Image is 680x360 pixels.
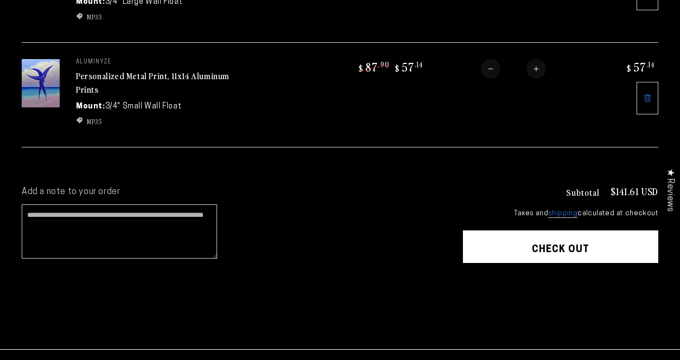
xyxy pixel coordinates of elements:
p: aluminyze [76,59,239,66]
sup: .90 [378,60,390,69]
small: Taxes and calculated at checkout [463,208,658,219]
sup: .14 [415,60,423,69]
span: $ [359,63,364,74]
p: $141.61 USD [611,187,658,196]
a: shipping [548,210,577,218]
sup: .14 [646,60,654,69]
button: Check out [463,230,658,263]
ul: Discount [76,12,239,22]
img: 11"x14" Rectangle White Glossy Aluminyzed Photo [22,59,60,107]
h3: Subtotal [566,188,600,196]
div: Click to open Judge.me floating reviews tab [659,160,680,220]
li: MP35 [76,12,239,22]
a: Personalized Metal Print, 11x14 Aluminum Prints [76,69,230,95]
bdi: 57 [625,59,654,74]
a: Remove 11"x14" Rectangle White Glossy Aluminyzed Photo [637,82,658,114]
span: $ [395,63,400,74]
label: Add a note to your order [22,187,441,198]
iframe: PayPal-paypal [463,284,658,308]
ul: Discount [76,117,239,126]
dd: 3/4" Small Wall Float [105,101,182,112]
dt: Mount: [76,101,105,112]
li: MP35 [76,117,239,126]
span: $ [627,63,632,74]
bdi: 57 [393,59,423,74]
input: Quantity for Personalized Metal Print, 11x14 Aluminum Prints [500,59,526,79]
bdi: 87 [357,59,390,74]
